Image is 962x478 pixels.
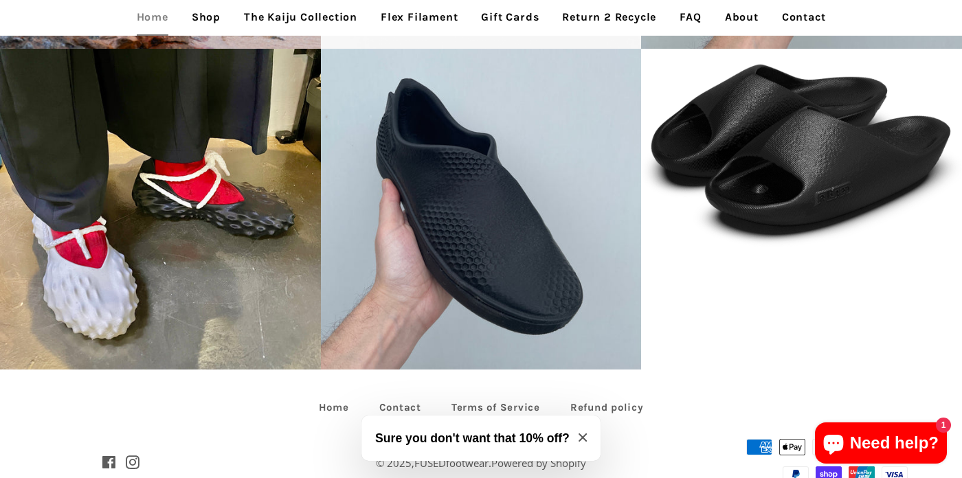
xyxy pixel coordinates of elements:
a: [3D printed Shoes] - lightweight custom 3dprinted shoes sneakers sandals fused footwear [321,49,642,369]
a: Refund policy [557,397,658,418]
a: Powered by Shopify [491,456,586,470]
a: Contact [366,397,435,418]
span: © 2025, . [376,456,586,470]
a: FUSEDfootwear [414,456,489,470]
a: Slate-Black [641,49,962,251]
inbox-online-store-chat: Shopify online store chat [811,422,951,467]
a: Home [305,397,363,418]
a: Terms of Service [438,397,554,418]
